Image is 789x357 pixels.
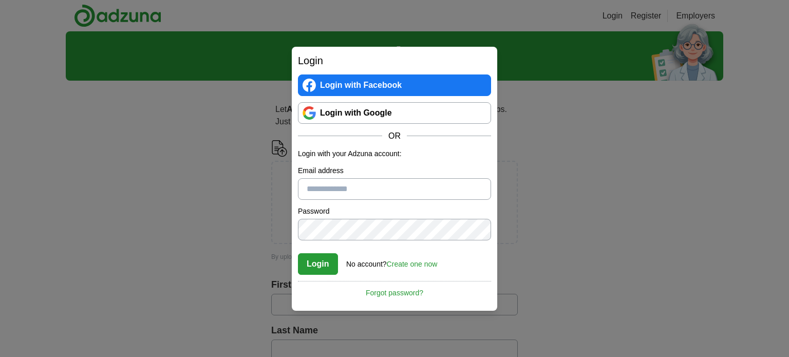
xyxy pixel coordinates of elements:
label: Email address [298,165,491,176]
a: Login with Facebook [298,74,491,96]
div: No account? [346,253,437,270]
span: OR [382,130,407,142]
a: Create one now [387,260,438,268]
button: Login [298,253,338,275]
h2: Login [298,53,491,68]
a: Login with Google [298,102,491,124]
label: Password [298,206,491,217]
p: Login with your Adzuna account: [298,148,491,159]
a: Forgot password? [298,281,491,298]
